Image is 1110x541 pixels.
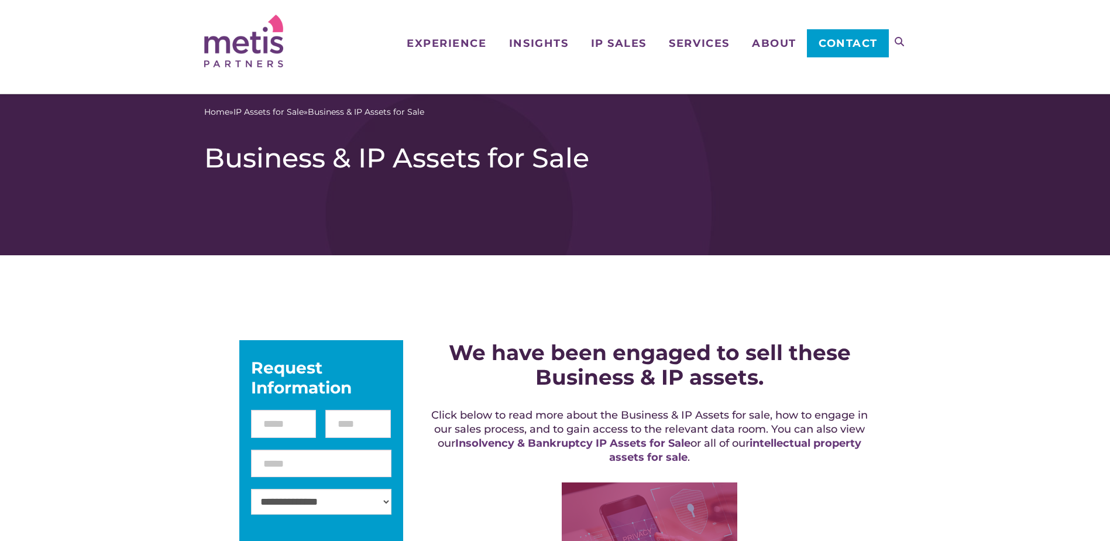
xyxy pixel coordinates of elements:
h1: Business & IP Assets for Sale [204,142,906,174]
span: Experience [407,38,486,49]
span: About [752,38,796,49]
span: Contact [819,38,878,49]
strong: We have been engaged to sell these Business & IP assets. [449,340,851,390]
a: intellectual property assets for sale [609,437,861,464]
span: Business & IP Assets for Sale [308,106,424,118]
a: Insolvency & Bankruptcy IP Assets for Sale [455,437,690,450]
span: Insights [509,38,568,49]
h5: Click below to read more about the Business & IP Assets for sale, how to engage in our sales proc... [428,408,871,464]
a: IP Assets for Sale [233,106,304,118]
span: IP Sales [591,38,647,49]
a: Contact [807,29,888,57]
div: Request Information [251,358,391,398]
span: » » [204,106,424,118]
a: Home [204,106,229,118]
img: Metis Partners [204,15,283,67]
span: Services [669,38,729,49]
